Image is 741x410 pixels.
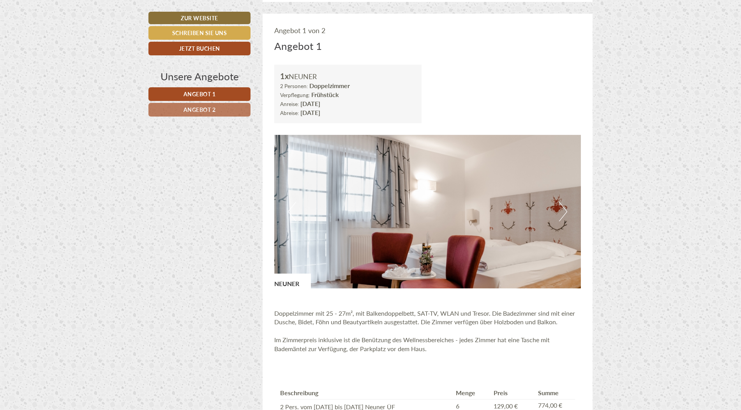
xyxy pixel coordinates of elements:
[148,26,251,40] a: Schreiben Sie uns
[300,108,320,117] b: [DATE]
[300,99,320,108] b: [DATE]
[12,38,123,43] small: 21:05
[183,106,216,113] span: Angebot 2
[274,300,581,353] p: Doppelzimmer mit 25 - 27m², mit Balkendoppelbett, SAT-TV, WLAN und Tresor. Die Badezimmer sind mi...
[280,71,416,82] div: NEUNER
[280,71,289,81] b: 1x
[148,42,251,55] a: Jetzt buchen
[280,109,299,117] small: Abreise:
[490,387,535,399] th: Preis
[259,205,307,219] button: Senden
[453,387,490,399] th: Menge
[274,25,325,35] span: Angebot 1 von 2
[148,12,251,24] a: Zur Website
[309,81,350,90] b: Doppelzimmer
[6,21,127,45] div: Guten Tag, wie können wir Ihnen helfen?
[280,82,308,90] small: 2 Personen:
[12,23,123,29] div: Hotel Kirchenwirt
[183,90,216,98] span: Angebot 1
[139,6,168,19] div: [DATE]
[274,135,581,288] img: image
[274,274,311,288] div: NEUNER
[288,202,296,221] button: Previous
[559,202,567,221] button: Next
[535,387,575,399] th: Summe
[148,69,251,83] div: Unsere Angebote
[280,91,310,99] small: Verpflegung:
[274,39,322,53] div: Angebot 1
[311,90,339,99] b: Frühstück
[280,387,453,399] th: Beschreibung
[280,100,299,108] small: Anreise:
